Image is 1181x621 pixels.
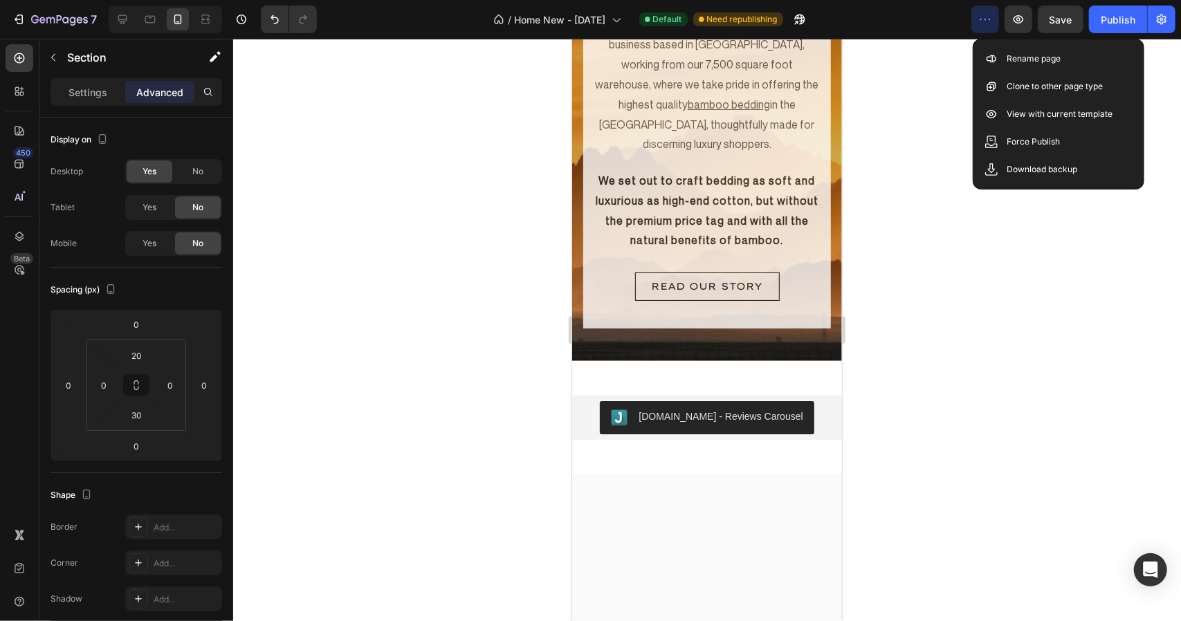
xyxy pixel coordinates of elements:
[28,59,243,113] span: in the [GEOGRAPHIC_DATA], thoughtfully made for discerning luxury shoppers.
[6,6,103,33] button: 7
[23,132,247,212] p: We set out to craft bedding as soft and luxurious as high-end cotton, but without the premium pri...
[1007,135,1060,149] p: Force Publish
[80,239,191,257] p: READ OUR STORY
[51,237,77,250] div: Mobile
[39,371,55,387] img: Judgeme.png
[51,486,95,505] div: Shape
[10,253,33,264] div: Beta
[123,345,151,366] input: 20px
[509,12,512,27] span: /
[122,314,150,335] input: 0
[160,375,181,396] input: 0px
[707,13,778,26] span: Need republishing
[68,85,107,100] p: Settings
[67,49,181,66] p: Section
[116,59,198,73] a: bamboo bedding
[1007,163,1077,176] p: Download backup
[1089,6,1147,33] button: Publish
[192,201,203,214] span: No
[1007,107,1113,121] p: View with current template
[192,165,203,178] span: No
[51,557,78,569] div: Corner
[51,281,119,299] div: Spacing (px)
[66,371,230,385] div: [DOMAIN_NAME] - Reviews Carousel
[1101,12,1135,27] div: Publish
[194,375,214,396] input: 0
[143,165,156,178] span: Yes
[91,11,97,28] p: 7
[154,593,219,606] div: Add...
[136,85,183,100] p: Advanced
[1050,14,1072,26] span: Save
[192,237,203,250] span: No
[51,201,75,214] div: Tablet
[51,165,83,178] div: Desktop
[13,147,33,158] div: 450
[154,557,219,570] div: Add...
[51,521,77,533] div: Border
[28,362,241,396] button: Judge.me - Reviews Carousel
[122,436,150,456] input: 0
[154,521,219,534] div: Add...
[143,201,156,214] span: Yes
[93,375,114,396] input: 0px
[261,6,317,33] div: Undo/Redo
[572,39,842,621] iframe: Design area
[1134,553,1167,586] div: Open Intercom Messenger
[1007,80,1103,93] p: Clone to other page type
[1038,6,1083,33] button: Save
[653,13,682,26] span: Default
[515,12,606,27] span: Home New - [DATE]
[1007,52,1061,66] p: Rename page
[58,375,79,396] input: 0
[123,405,151,425] input: 30px
[51,131,111,149] div: Display on
[143,237,156,250] span: Yes
[51,593,82,605] div: Shadow
[63,234,208,262] a: READ OUR STORY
